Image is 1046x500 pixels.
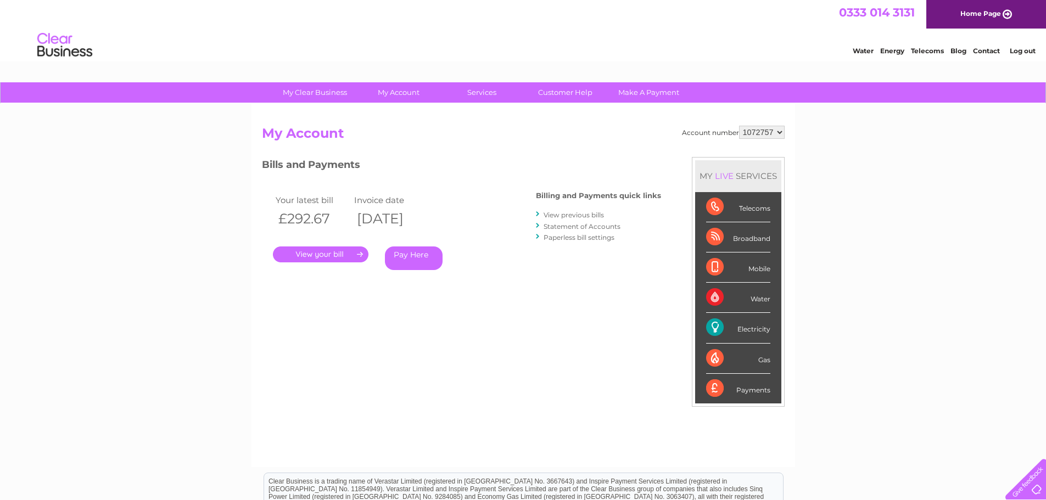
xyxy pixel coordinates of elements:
[536,192,661,200] h4: Billing and Payments quick links
[706,374,770,403] div: Payments
[713,171,736,181] div: LIVE
[950,47,966,55] a: Blog
[603,82,694,103] a: Make A Payment
[695,160,781,192] div: MY SERVICES
[273,246,368,262] a: .
[706,313,770,343] div: Electricity
[682,126,785,139] div: Account number
[351,207,430,230] th: [DATE]
[706,252,770,283] div: Mobile
[262,157,661,176] h3: Bills and Payments
[706,283,770,313] div: Water
[520,82,611,103] a: Customer Help
[37,29,93,62] img: logo.png
[264,6,783,53] div: Clear Business is a trading name of Verastar Limited (registered in [GEOGRAPHIC_DATA] No. 3667643...
[911,47,944,55] a: Telecoms
[544,222,620,231] a: Statement of Accounts
[270,82,360,103] a: My Clear Business
[437,82,527,103] a: Services
[706,344,770,374] div: Gas
[385,246,443,270] a: Pay Here
[839,5,915,19] a: 0333 014 3131
[351,193,430,207] td: Invoice date
[262,126,785,147] h2: My Account
[853,47,874,55] a: Water
[706,222,770,252] div: Broadband
[544,211,604,219] a: View previous bills
[544,233,614,241] a: Paperless bill settings
[973,47,1000,55] a: Contact
[1010,47,1036,55] a: Log out
[273,193,352,207] td: Your latest bill
[353,82,444,103] a: My Account
[273,207,352,230] th: £292.67
[880,47,904,55] a: Energy
[706,192,770,222] div: Telecoms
